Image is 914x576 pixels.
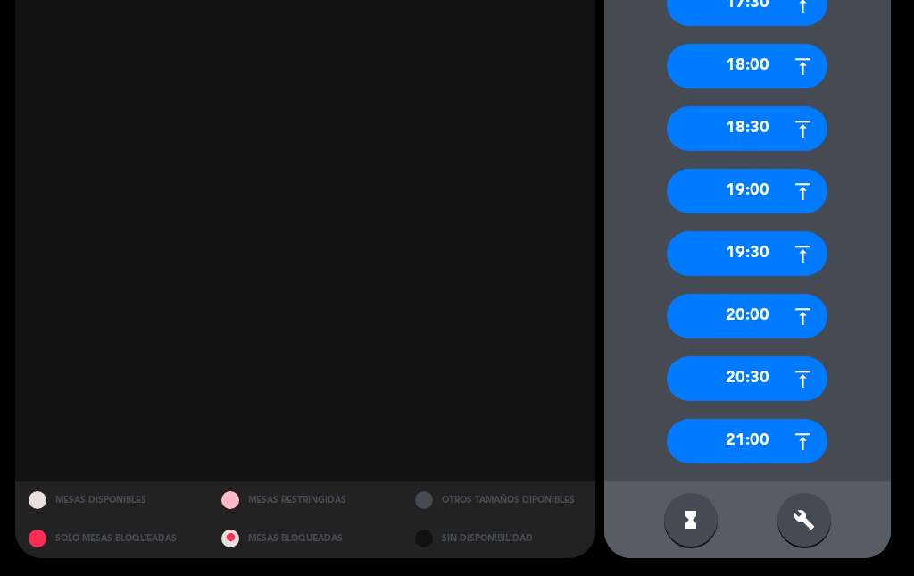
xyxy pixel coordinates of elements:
div: MESAS BLOQUEADAS [208,520,402,558]
div: SIN DISPONIBILIDAD [402,520,595,558]
div: 18:30 [667,106,827,151]
i: build [794,509,815,530]
div: 19:00 [667,169,827,213]
div: 20:30 [667,356,827,401]
div: MESAS DISPONIBLES [15,481,209,520]
div: OTROS TAMAÑOS DIPONIBLES [402,481,595,520]
div: 19:30 [667,231,827,276]
div: 21:00 [667,419,827,463]
div: MESAS RESTRINGIDAS [208,481,402,520]
div: 20:00 [667,294,827,338]
i: hourglass_full [680,509,702,530]
div: 18:00 [667,44,827,88]
div: SOLO MESAS BLOQUEADAS [15,520,209,558]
